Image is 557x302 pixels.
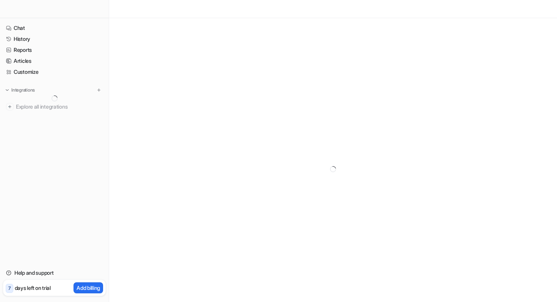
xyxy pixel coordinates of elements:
a: Articles [3,56,106,66]
p: Add billing [77,284,100,292]
a: Help and support [3,268,106,278]
p: 7 [8,285,11,292]
p: days left on trial [15,284,51,292]
p: Integrations [11,87,35,93]
img: explore all integrations [6,103,14,111]
a: Explore all integrations [3,101,106,112]
button: Add billing [74,282,103,293]
a: Customize [3,67,106,77]
span: Explore all integrations [16,101,103,113]
a: History [3,34,106,44]
img: expand menu [5,87,10,93]
img: menu_add.svg [96,87,102,93]
a: Reports [3,45,106,55]
a: Chat [3,23,106,33]
button: Integrations [3,86,37,94]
